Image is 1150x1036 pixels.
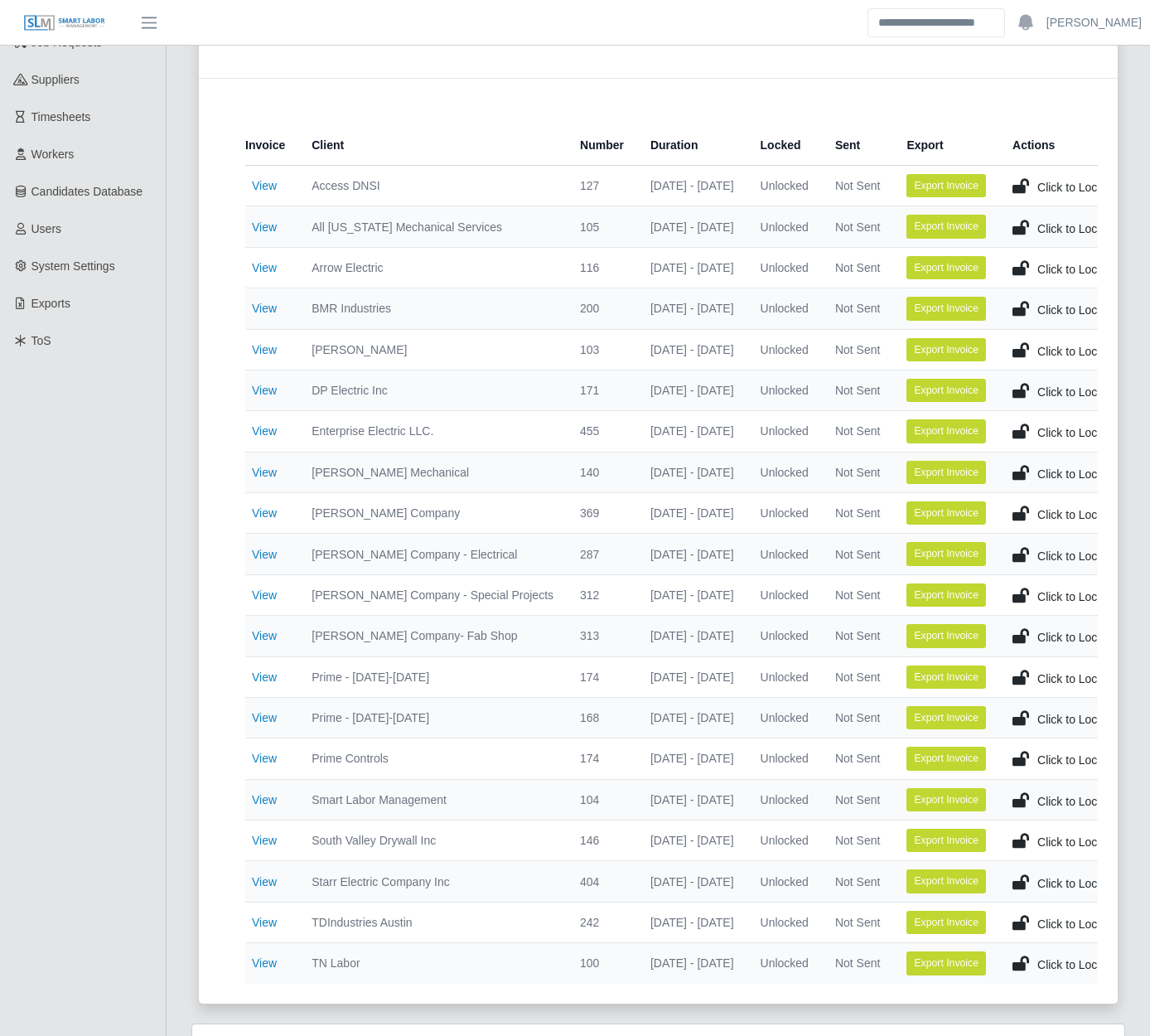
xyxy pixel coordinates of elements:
[747,206,822,247] td: Unlocked
[1037,917,1103,931] span: Click to Lock
[1037,713,1103,726] span: Click to Lock
[567,452,637,492] td: 140
[1037,631,1103,644] span: Click to Lock
[298,370,567,410] td: DP Electric Inc
[567,779,637,820] td: 104
[906,951,986,975] button: Export Invoice
[906,338,986,361] button: Export Invoice
[637,247,747,288] td: [DATE] - [DATE]
[1037,795,1103,808] span: Click to Lock
[252,588,277,602] a: View
[252,261,277,274] a: View
[822,288,893,329] td: Not Sent
[747,411,822,452] td: Unlocked
[252,875,277,888] a: View
[298,125,567,166] th: Client
[637,534,747,574] td: [DATE] - [DATE]
[747,247,822,288] td: Unlocked
[252,466,277,479] a: View
[906,583,986,607] button: Export Invoice
[637,656,747,697] td: [DATE] - [DATE]
[906,461,986,484] button: Export Invoice
[567,902,637,942] td: 242
[637,206,747,247] td: [DATE] - [DATE]
[906,911,986,934] button: Export Invoice
[1037,303,1103,317] span: Click to Lock
[31,110,91,123] span: Timesheets
[567,861,637,902] td: 404
[906,624,986,647] button: Export Invoice
[822,697,893,738] td: Not Sent
[1037,181,1103,194] span: Click to Lock
[822,656,893,697] td: Not Sent
[31,259,115,273] span: System Settings
[298,697,567,738] td: Prime - [DATE]-[DATE]
[1037,426,1103,439] span: Click to Lock
[906,869,986,893] button: Export Invoice
[567,738,637,779] td: 174
[822,616,893,656] td: Not Sent
[252,343,277,356] a: View
[567,288,637,329] td: 200
[637,574,747,615] td: [DATE] - [DATE]
[822,206,893,247] td: Not Sent
[637,452,747,492] td: [DATE] - [DATE]
[298,861,567,902] td: Starr Electric Company Inc
[567,493,637,534] td: 369
[1037,958,1103,971] span: Click to Lock
[298,779,567,820] td: Smart Labor Management
[1037,672,1103,685] span: Click to Lock
[31,222,62,235] span: Users
[747,534,822,574] td: Unlocked
[31,297,70,310] span: Exports
[252,834,277,847] a: View
[637,861,747,902] td: [DATE] - [DATE]
[906,788,986,811] button: Export Invoice
[637,329,747,370] td: [DATE] - [DATE]
[1037,263,1103,276] span: Click to Lock
[1046,14,1142,31] a: [PERSON_NAME]
[906,419,986,443] button: Export Invoice
[637,493,747,534] td: [DATE] - [DATE]
[906,256,986,279] button: Export Invoice
[252,384,277,397] a: View
[906,215,986,238] button: Export Invoice
[822,247,893,288] td: Not Sent
[822,411,893,452] td: Not Sent
[1037,345,1103,358] span: Click to Lock
[252,629,277,642] a: View
[637,697,747,738] td: [DATE] - [DATE]
[567,616,637,656] td: 313
[637,288,747,329] td: [DATE] - [DATE]
[822,779,893,820] td: Not Sent
[747,943,822,984] td: Unlocked
[893,125,999,166] th: Export
[747,166,822,206] td: Unlocked
[252,711,277,724] a: View
[1037,467,1103,481] span: Click to Lock
[252,752,277,765] a: View
[1037,835,1103,849] span: Click to Lock
[999,125,1121,166] th: Actions
[637,616,747,656] td: [DATE] - [DATE]
[822,166,893,206] td: Not Sent
[747,697,822,738] td: Unlocked
[906,829,986,852] button: Export Invoice
[567,370,637,410] td: 171
[747,861,822,902] td: Unlocked
[252,548,277,561] a: View
[567,411,637,452] td: 455
[1037,549,1103,563] span: Click to Lock
[906,542,986,565] button: Export Invoice
[637,779,747,820] td: [DATE] - [DATE]
[637,821,747,861] td: [DATE] - [DATE]
[567,821,637,861] td: 146
[567,329,637,370] td: 103
[822,370,893,410] td: Not Sent
[31,334,51,347] span: ToS
[252,916,277,929] a: View
[747,452,822,492] td: Unlocked
[747,738,822,779] td: Unlocked
[822,861,893,902] td: Not Sent
[298,943,567,984] td: TN Labor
